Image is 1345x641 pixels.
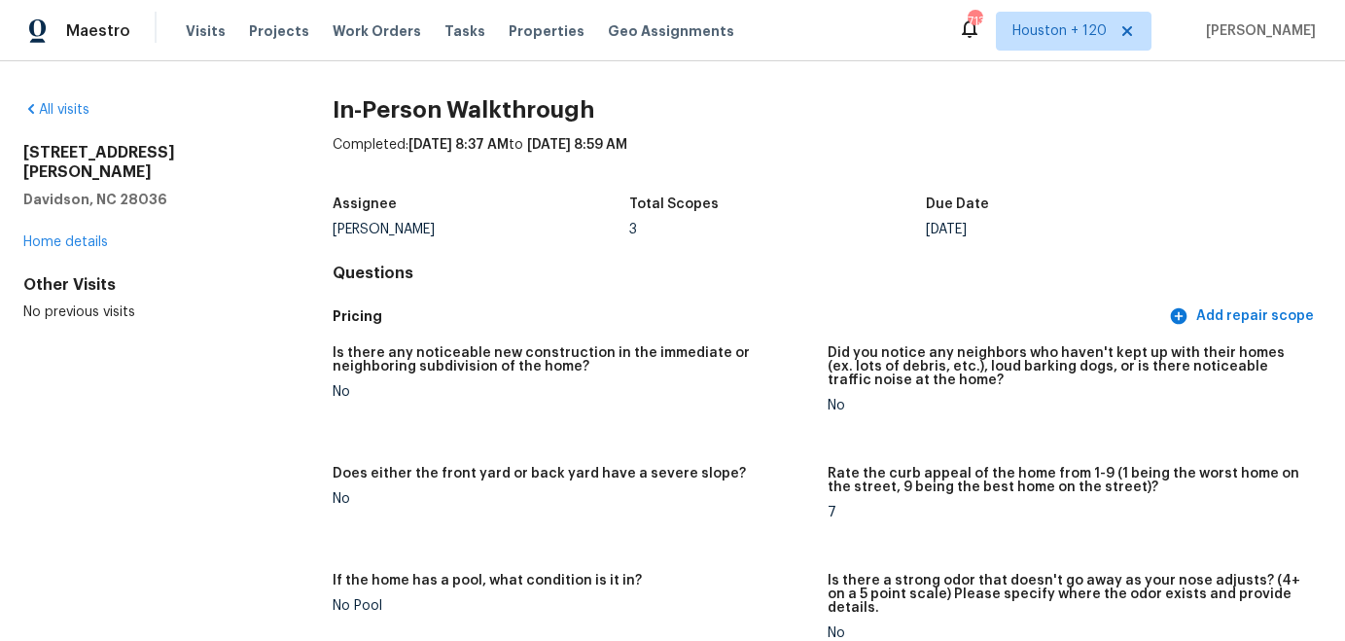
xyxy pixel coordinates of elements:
[608,21,734,41] span: Geo Assignments
[527,138,627,152] span: [DATE] 8:59 AM
[1173,304,1314,329] span: Add repair scope
[1012,21,1107,41] span: Houston + 120
[333,467,746,481] h5: Does either the front yard or back yard have a severe slope?
[333,492,811,506] div: No
[828,626,1306,640] div: No
[66,21,130,41] span: Maestro
[333,385,811,399] div: No
[333,599,811,613] div: No Pool
[333,264,1322,283] h4: Questions
[828,574,1306,615] h5: Is there a strong odor that doesn't go away as your nose adjusts? (4+ on a 5 point scale) Please ...
[1198,21,1316,41] span: [PERSON_NAME]
[333,21,421,41] span: Work Orders
[333,306,1165,327] h5: Pricing
[408,138,509,152] span: [DATE] 8:37 AM
[333,197,397,211] h5: Assignee
[828,506,1306,519] div: 7
[828,467,1306,494] h5: Rate the curb appeal of the home from 1-9 (1 being the worst home on the street, 9 being the best...
[926,197,989,211] h5: Due Date
[249,21,309,41] span: Projects
[23,103,89,117] a: All visits
[333,100,1322,120] h2: In-Person Walkthrough
[333,346,811,374] h5: Is there any noticeable new construction in the immediate or neighboring subdivision of the home?
[186,21,226,41] span: Visits
[926,223,1222,236] div: [DATE]
[23,143,270,182] h2: [STREET_ADDRESS][PERSON_NAME]
[828,346,1306,387] h5: Did you notice any neighbors who haven't kept up with their homes (ex. lots of debris, etc.), lou...
[629,223,926,236] div: 3
[509,21,584,41] span: Properties
[333,574,642,588] h5: If the home has a pool, what condition is it in?
[333,223,629,236] div: [PERSON_NAME]
[1165,299,1322,335] button: Add repair scope
[828,399,1306,412] div: No
[333,135,1322,186] div: Completed: to
[23,275,270,295] div: Other Visits
[23,305,135,319] span: No previous visits
[968,12,981,31] div: 713
[444,24,485,38] span: Tasks
[23,235,108,249] a: Home details
[23,190,270,209] h5: Davidson, NC 28036
[629,197,719,211] h5: Total Scopes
